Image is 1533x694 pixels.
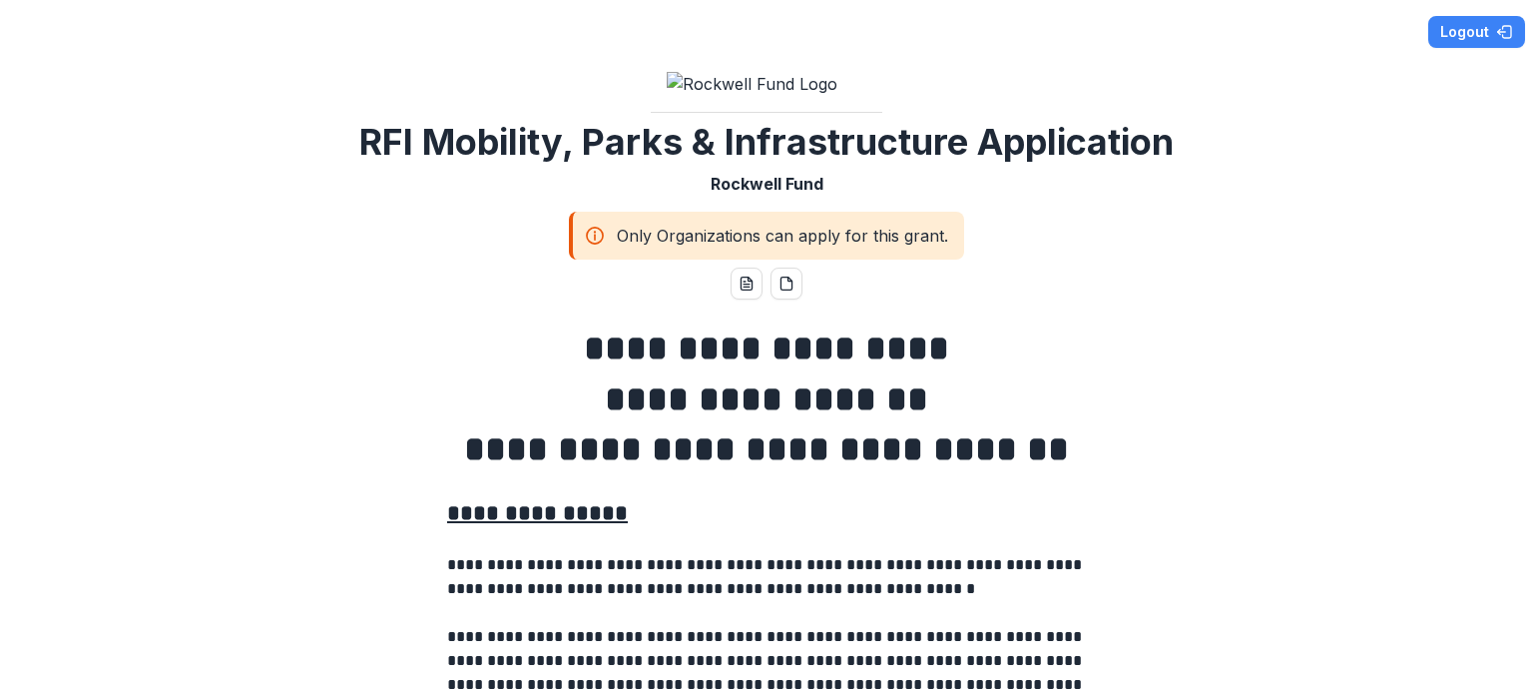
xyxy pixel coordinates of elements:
[667,72,866,96] img: Rockwell Fund Logo
[731,268,763,300] button: word-download
[1428,16,1525,48] button: Logout
[569,212,964,260] div: Only Organizations can apply for this grant.
[770,268,802,300] button: pdf-download
[359,121,1174,164] h2: RFI Mobility, Parks & Infrastructure Application
[711,172,823,196] p: Rockwell Fund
